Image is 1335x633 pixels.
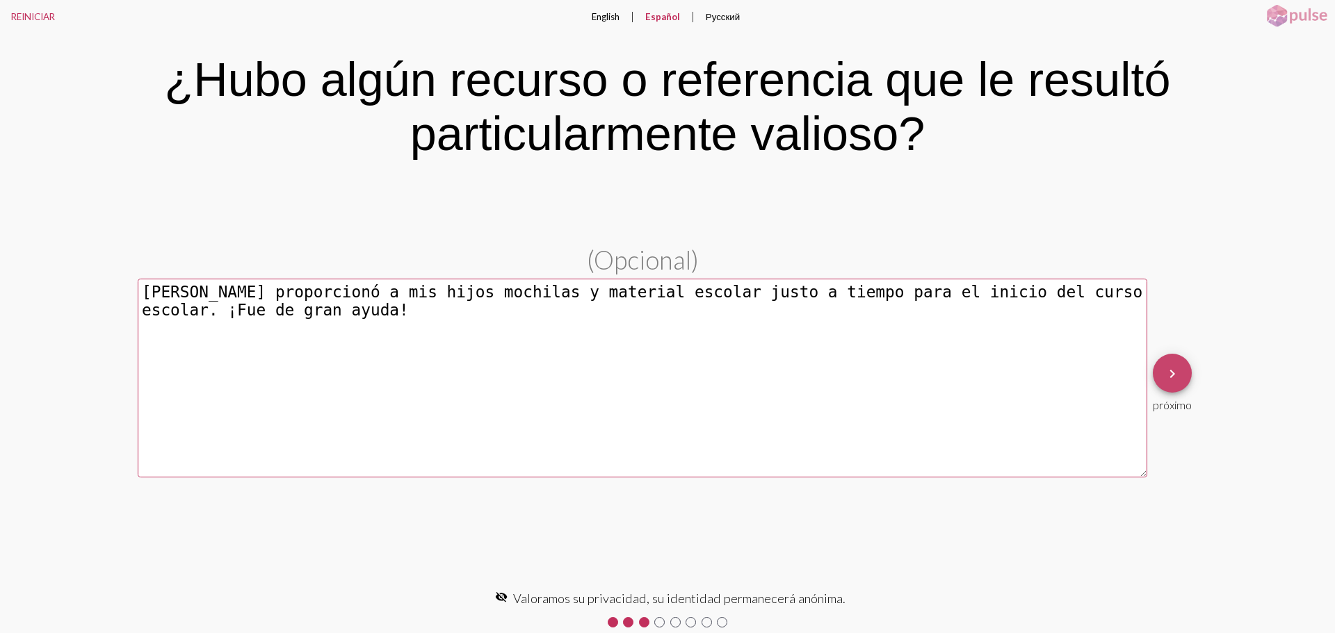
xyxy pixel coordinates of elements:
mat-icon: keyboard_arrow_right [1164,365,1181,382]
div: próximo [1153,393,1192,411]
mat-icon: visibility_off [495,591,508,603]
span: (Opcional) [587,245,699,275]
img: pulsehorizontalsmall.png [1262,3,1332,28]
span: Valoramos su privacidad, su identidad permanecerá anónima. [513,591,845,606]
div: ¿Hubo algún recurso o referencia que le resultó particularmente valioso? [19,52,1316,161]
